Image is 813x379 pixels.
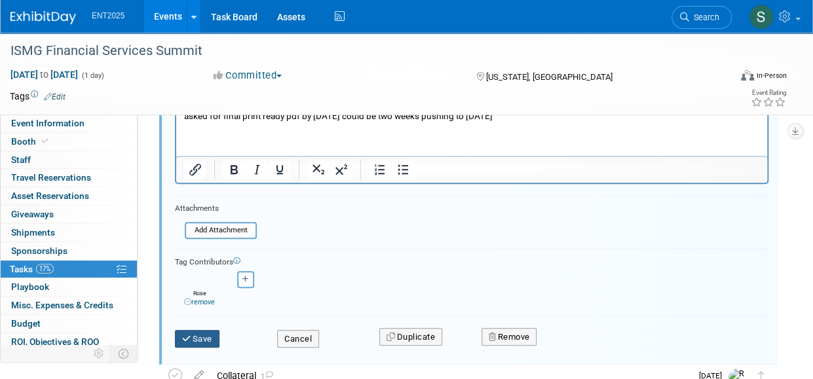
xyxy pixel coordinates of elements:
[11,336,99,347] span: ROI, Objectives & ROO
[10,90,66,103] td: Tags
[307,160,330,179] button: Subscript
[246,160,268,179] button: Italic
[1,242,137,260] a: Sponsorships
[11,318,41,329] span: Budget
[689,12,719,22] span: Search
[330,160,352,179] button: Superscript
[277,330,319,348] button: Cancel
[671,6,732,29] a: Search
[1,169,137,187] a: Travel Reservations
[1,224,137,242] a: Shipments
[44,92,66,101] a: Edit
[741,70,754,81] img: Format-Inperson.png
[1,278,137,296] a: Playbook
[1,187,137,205] a: Asset Reservations
[756,71,787,81] div: In-Person
[10,11,76,24] img: ExhibitDay
[11,118,85,128] span: Event Information
[1,206,137,223] a: Giveaways
[88,345,111,362] td: Personalize Event Tab Strip
[11,154,31,165] span: Staff
[11,245,67,256] span: Sponsorships
[209,69,287,82] button: Committed
[36,264,54,274] span: 17%
[175,203,257,214] div: Attachments
[6,39,721,63] div: ISMG Financial Services Summit
[175,254,768,268] div: Tag Contributors
[11,281,49,292] span: Playbook
[485,72,612,82] span: [US_STATE], [GEOGRAPHIC_DATA]
[11,172,91,183] span: Travel Reservations
[7,5,584,80] body: Rich Text Area. Press ALT-0 for help.
[749,5,774,29] img: Stephanie Silva
[175,330,219,348] button: Save
[1,297,137,314] a: Misc. Expenses & Credits
[10,264,54,274] span: Tasks
[1,115,137,132] a: Event Information
[184,160,206,179] button: Insert/edit link
[38,69,50,80] span: to
[1,151,137,169] a: Staff
[392,160,414,179] button: Bullet list
[1,315,137,333] a: Budget
[379,328,442,346] button: Duplicate
[191,271,208,288] img: Rose Bodin
[81,71,104,80] span: (1 day)
[111,345,138,362] td: Toggle Event Tabs
[11,209,54,219] span: Giveaways
[42,137,48,145] i: Booth reservation complete
[369,160,391,179] button: Numbered list
[10,69,79,81] span: [DATE] [DATE]
[751,90,786,96] div: Event Rating
[8,5,584,80] p: Send 2 pull up banners - 1 for cyber and 1 for portfolio (data backup and recovery and endpoint m...
[11,300,113,310] span: Misc. Expenses & Credits
[269,160,291,179] button: Underline
[11,227,55,238] span: Shipments
[673,68,787,88] div: Event Format
[92,11,124,20] span: ENT2025
[223,160,245,179] button: Bold
[1,261,137,278] a: Tasks17%
[1,133,137,151] a: Booth
[11,136,51,147] span: Booth
[1,333,137,351] a: ROI, Objectives & ROO
[11,190,89,201] span: Asset Reservations
[482,328,537,346] button: Remove
[184,298,215,306] a: remove
[178,288,221,308] div: Rose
